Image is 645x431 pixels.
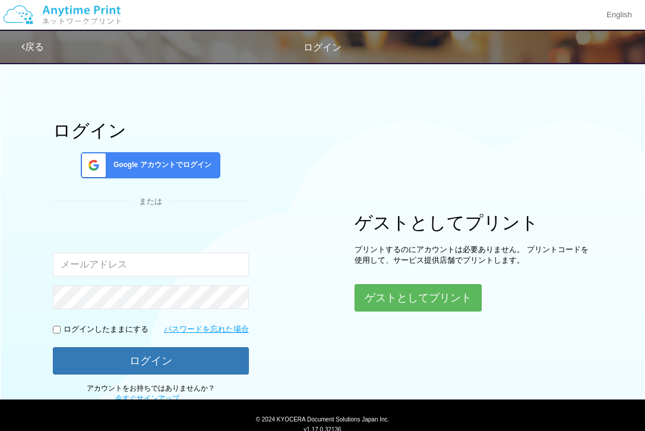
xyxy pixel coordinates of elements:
[109,160,211,170] span: Google アカウントでログイン
[256,415,390,423] span: © 2024 KYOCERA Document Solutions Japan Inc.
[53,253,249,276] input: メールアドレス
[21,42,44,52] a: 戻る
[164,324,249,335] a: パスワードを忘れた場合
[53,347,249,375] button: ログイン
[115,394,179,402] a: 今すぐサインアップ
[64,324,148,335] p: ログインしたままにする
[355,244,592,266] p: プリントするのにアカウントは必要ありません。 プリントコードを使用して、サービス提供店舗でプリントします。
[53,121,249,140] h1: ログイン
[115,394,186,402] span: 。
[53,383,249,404] p: アカウントをお持ちではありませんか？
[355,284,482,312] button: ゲストとしてプリント
[53,196,249,207] div: または
[355,213,592,232] h1: ゲストとしてプリント
[303,42,342,52] span: ログイン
